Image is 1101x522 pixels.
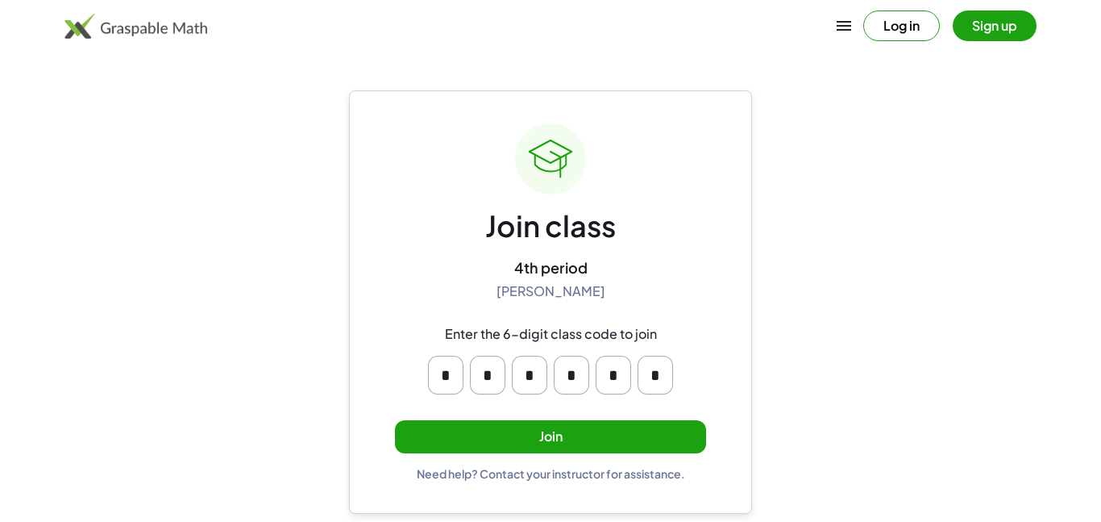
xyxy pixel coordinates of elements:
[485,207,616,245] div: Join class
[953,10,1037,41] button: Sign up
[496,283,605,300] div: [PERSON_NAME]
[445,326,657,343] div: Enter the 6-digit class code to join
[395,420,706,453] button: Join
[417,466,685,481] div: Need help? Contact your instructor for assistance.
[863,10,940,41] button: Log in
[514,258,588,277] div: 4th period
